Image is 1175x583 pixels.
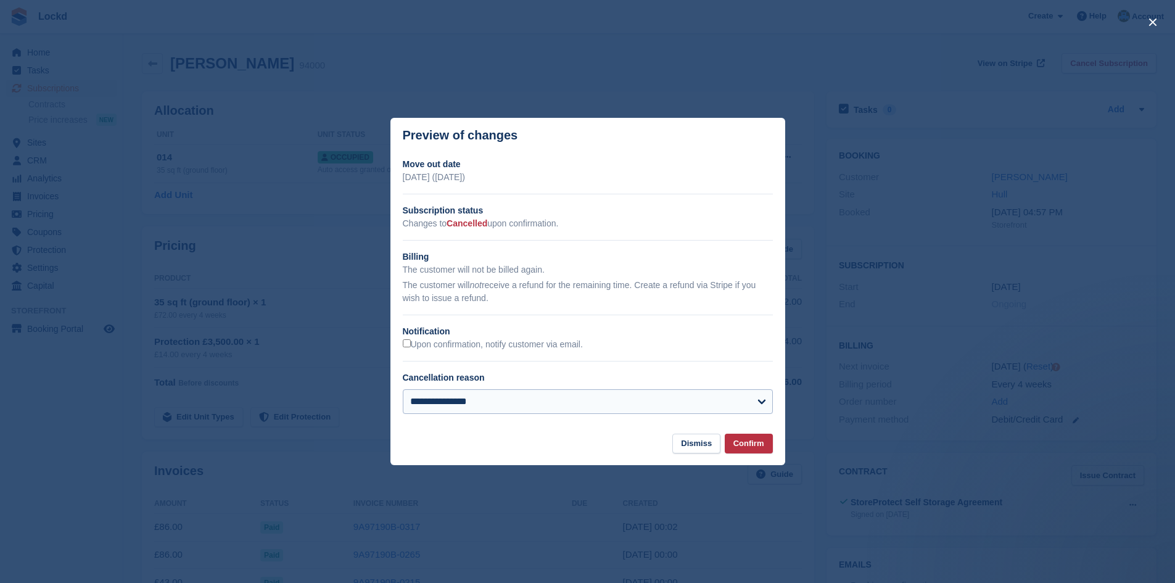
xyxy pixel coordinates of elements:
[403,204,773,217] h2: Subscription status
[403,279,773,305] p: The customer will receive a refund for the remaining time. Create a refund via Stripe if you wish...
[403,339,583,350] label: Upon confirmation, notify customer via email.
[447,218,487,228] span: Cancelled
[469,280,481,290] em: not
[672,434,720,454] button: Dismiss
[403,263,773,276] p: The customer will not be billed again.
[403,373,485,382] label: Cancellation reason
[403,250,773,263] h2: Billing
[403,217,773,230] p: Changes to upon confirmation.
[403,128,518,143] p: Preview of changes
[725,434,773,454] button: Confirm
[403,339,411,347] input: Upon confirmation, notify customer via email.
[403,158,773,171] h2: Move out date
[1143,12,1163,32] button: close
[403,325,773,338] h2: Notification
[403,171,773,184] p: [DATE] ([DATE])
